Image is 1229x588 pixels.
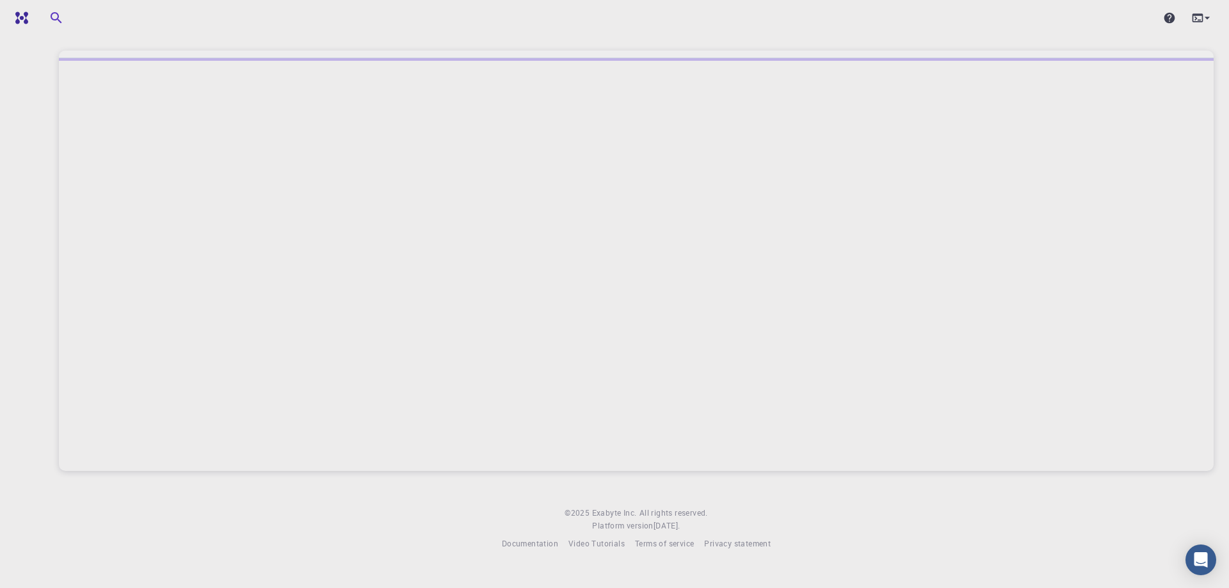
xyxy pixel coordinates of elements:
span: Documentation [502,538,558,548]
a: Exabyte Inc. [592,507,637,520]
a: [DATE]. [654,520,680,532]
a: Terms of service [635,537,694,550]
span: [DATE] . [654,520,680,530]
a: Video Tutorials [568,537,625,550]
span: Exabyte Inc. [592,507,637,518]
span: Platform version [592,520,653,532]
span: Terms of service [635,538,694,548]
span: © 2025 [565,507,591,520]
div: Open Intercom Messenger [1185,544,1216,575]
span: Privacy statement [704,538,771,548]
img: logo [10,12,28,24]
span: Video Tutorials [568,538,625,548]
a: Documentation [502,537,558,550]
span: All rights reserved. [639,507,708,520]
a: Privacy statement [704,537,771,550]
